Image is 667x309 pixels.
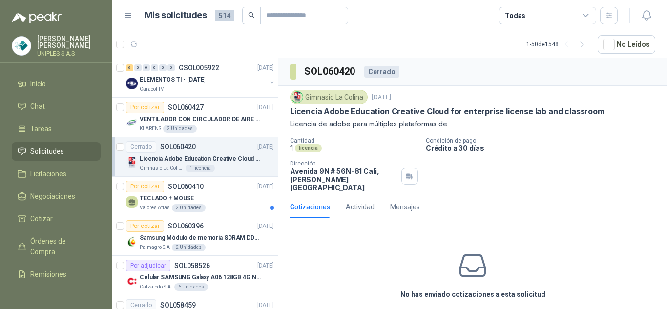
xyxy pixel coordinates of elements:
p: [PERSON_NAME] [PERSON_NAME] [37,35,101,49]
div: 1 licencia [186,165,215,172]
p: Dirección [290,160,397,167]
p: Valores Atlas [140,204,170,212]
span: 514 [215,10,234,21]
p: UNIPLES S.A.S [37,51,101,57]
p: SOL060410 [168,183,204,190]
div: Actividad [346,202,375,212]
a: Órdenes de Compra [12,232,101,261]
a: CerradoSOL060420[DATE] Company LogoLicencia Adobe Education Creative Cloud for enterprise license... [112,137,278,177]
p: Caracol TV [140,85,164,93]
div: 6 [126,64,133,71]
p: SOL058459 [160,302,196,309]
span: Licitaciones [30,168,66,179]
p: SOL060396 [168,223,204,229]
div: 0 [134,64,142,71]
img: Company Logo [126,275,138,287]
a: Por cotizarSOL060427[DATE] Company LogoVENTILADOR CON CIRCULADOR DE AIRE MULTIPROPOSITO XPOWER DE... [112,98,278,137]
div: Cerrado [364,66,399,78]
button: No Leídos [598,35,655,54]
div: Por cotizar [126,220,164,232]
h3: No has enviado cotizaciones a esta solicitud [400,289,545,300]
span: Cotizar [30,213,53,224]
a: Chat [12,97,101,116]
a: Tareas [12,120,101,138]
a: Por cotizarSOL060410[DATE] TECLADO + MOUSEValores Atlas2 Unidades [112,177,278,216]
a: Por cotizarSOL060396[DATE] Company LogoSamsung Módulo de memoria SDRAM DDR4 M393A2G40DB0 de 16 GB... [112,216,278,256]
h3: SOL060420 [304,64,356,79]
p: Samsung Módulo de memoria SDRAM DDR4 M393A2G40DB0 de 16 GB M393A2G40DB0-CPB [140,233,261,243]
p: SOL058526 [174,262,210,269]
div: 2 Unidades [163,125,197,133]
p: Licencia de adobe para múltiples plataformas de [290,119,655,129]
p: [DATE] [257,63,274,73]
span: Remisiones [30,269,66,280]
p: GSOL005922 [179,64,219,71]
span: Órdenes de Compra [30,236,91,257]
span: Chat [30,101,45,112]
p: Licencia Adobe Education Creative Cloud for enterprise license lab and classroom [290,106,604,117]
div: Gimnasio La Colina [290,90,368,104]
p: ELEMENTOS TI - [DATE] [140,75,205,84]
div: Todas [505,10,525,21]
div: Por adjudicar [126,260,170,271]
div: 2 Unidades [172,204,206,212]
span: search [248,12,255,19]
p: VENTILADOR CON CIRCULADOR DE AIRE MULTIPROPOSITO XPOWER DE 14" [140,115,261,124]
span: Inicio [30,79,46,89]
p: TECLADO + MOUSE [140,194,194,203]
span: Tareas [30,124,52,134]
p: [DATE] [257,182,274,191]
div: licencia [295,144,322,152]
div: Cerrado [126,141,156,153]
div: 0 [151,64,158,71]
p: Cantidad [290,137,418,144]
img: Company Logo [126,117,138,129]
p: [DATE] [257,103,274,112]
div: Por cotizar [126,181,164,192]
img: Company Logo [126,78,138,89]
p: Condición de pago [426,137,663,144]
p: [DATE] [257,261,274,270]
div: 6 Unidades [174,283,208,291]
img: Company Logo [292,92,303,103]
a: Remisiones [12,265,101,284]
p: Licencia Adobe Education Creative Cloud for enterprise license lab and classroom [140,154,261,164]
h1: Mis solicitudes [145,8,207,22]
p: [DATE] [372,93,391,102]
p: Crédito a 30 días [426,144,663,152]
p: Palmagro S.A [140,244,170,251]
p: [DATE] [257,222,274,231]
div: 0 [167,64,175,71]
p: Celular SAMSUNG Galaxy A06 128GB 4G Negro [140,273,261,282]
p: [DATE] [257,143,274,152]
a: Cotizar [12,209,101,228]
img: Company Logo [126,236,138,247]
p: Calzatodo S.A. [140,283,172,291]
div: 2 Unidades [172,244,206,251]
p: SOL060420 [160,144,196,150]
img: Company Logo [12,37,31,55]
p: Gimnasio La Colina [140,165,184,172]
p: 1 [290,144,293,152]
div: 0 [159,64,167,71]
p: SOL060427 [168,104,204,111]
a: Licitaciones [12,165,101,183]
img: Company Logo [126,157,138,168]
div: Por cotizar [126,102,164,113]
a: Solicitudes [12,142,101,161]
div: Cotizaciones [290,202,330,212]
a: Negociaciones [12,187,101,206]
p: Avenida 9N # 56N-81 Cali , [PERSON_NAME][GEOGRAPHIC_DATA] [290,167,397,192]
a: Por adjudicarSOL058526[DATE] Company LogoCelular SAMSUNG Galaxy A06 128GB 4G NegroCalzatodo S.A.6... [112,256,278,295]
p: KLARENS [140,125,161,133]
div: 1 - 50 de 1548 [526,37,590,52]
a: 6 0 0 0 0 0 GSOL005922[DATE] Company LogoELEMENTOS TI - [DATE]Caracol TV [126,62,276,93]
a: Inicio [12,75,101,93]
div: 0 [143,64,150,71]
span: Solicitudes [30,146,64,157]
span: Negociaciones [30,191,75,202]
div: Mensajes [390,202,420,212]
img: Logo peakr [12,12,62,23]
